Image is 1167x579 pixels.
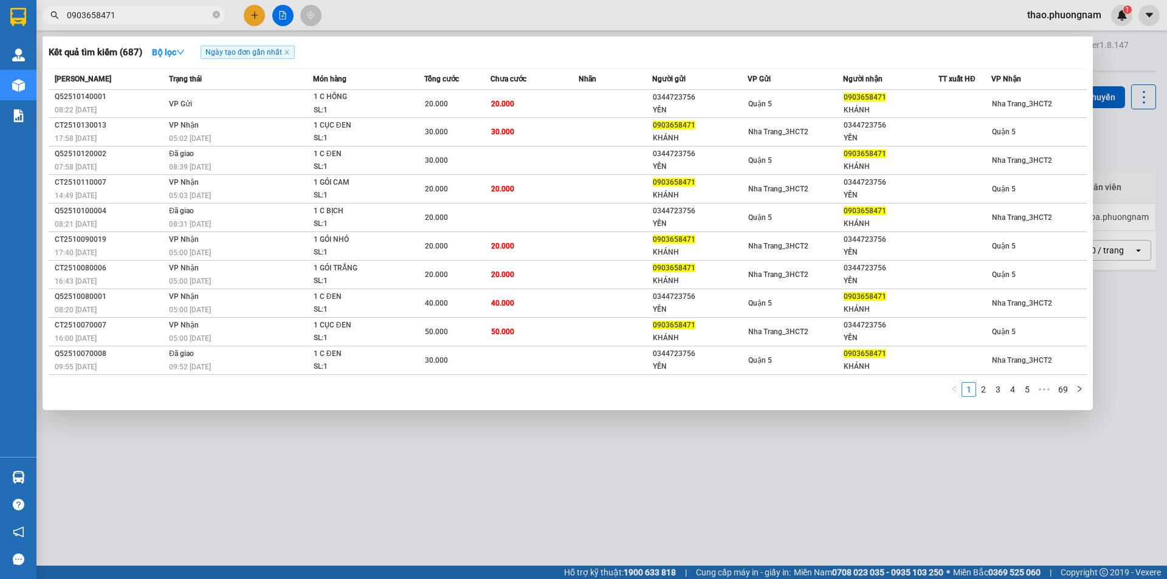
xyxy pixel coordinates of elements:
[748,156,772,165] span: Quận 5
[50,11,59,19] span: search
[653,189,747,202] div: KHÁNH
[653,218,747,230] div: YẾN
[169,248,211,257] span: 05:00 [DATE]
[169,121,199,129] span: VP Nhận
[55,176,165,189] div: CT2510110007
[992,213,1052,222] span: Nha Trang_3HCT2
[55,205,165,218] div: Q52510100004
[425,242,448,250] span: 20.000
[314,319,405,332] div: 1 CỤC ĐEN
[991,75,1021,83] span: VP Nhận
[947,382,962,397] li: Previous Page
[844,189,938,202] div: YẾN
[213,11,220,18] span: close-circle
[169,334,211,343] span: 05:00 [DATE]
[843,75,883,83] span: Người nhận
[425,356,448,365] span: 30.000
[169,207,194,215] span: Đã giao
[176,48,185,57] span: down
[844,319,938,332] div: 0344723756
[844,332,938,344] div: YẾN
[491,270,514,279] span: 20.000
[55,319,165,332] div: CT2510070007
[12,49,25,61] img: warehouse-icon
[55,163,97,171] span: 07:58 [DATE]
[169,163,211,171] span: 08:39 [DATE]
[976,382,991,397] li: 2
[1021,383,1034,396] a: 5
[1072,382,1087,397] button: right
[1076,385,1083,392] span: right
[1006,383,1019,396] a: 4
[55,233,165,246] div: CT2510090019
[314,104,405,117] div: SL: 1
[55,134,97,143] span: 17:58 [DATE]
[169,134,211,143] span: 05:02 [DATE]
[55,75,111,83] span: [PERSON_NAME]
[844,176,938,189] div: 0344723756
[992,242,1016,250] span: Quận 5
[748,100,772,108] span: Quận 5
[748,242,808,250] span: Nha Trang_3HCT2
[491,185,514,193] span: 20.000
[653,104,747,117] div: YẾN
[314,176,405,190] div: 1 GÓI CAM
[844,275,938,287] div: YẾN
[169,235,199,244] span: VP Nhận
[992,128,1016,136] span: Quận 5
[844,93,886,101] span: 0903658471
[748,299,772,307] span: Quận 5
[748,213,772,222] span: Quận 5
[142,43,194,62] button: Bộ lọcdown
[169,264,199,272] span: VP Nhận
[55,334,97,343] span: 16:00 [DATE]
[314,233,405,247] div: 1 GÓI NHỎ
[491,100,514,108] span: 20.000
[748,327,808,336] span: Nha Trang_3HCT2
[844,160,938,173] div: KHÁNH
[652,75,686,83] span: Người gửi
[314,275,405,288] div: SL: 1
[314,348,405,361] div: 1 C ĐEN
[653,132,747,145] div: KHÁNH
[169,191,211,200] span: 05:03 [DATE]
[992,299,1052,307] span: Nha Trang_3HCT2
[314,303,405,317] div: SL: 1
[653,178,695,187] span: 0903658471
[491,75,526,83] span: Chưa cước
[169,292,199,301] span: VP Nhận
[12,471,25,484] img: warehouse-icon
[313,75,346,83] span: Món hàng
[314,262,405,275] div: 1 GÓI TRẮNG
[169,75,202,83] span: Trạng thái
[55,119,165,132] div: CT2510130013
[314,246,405,259] div: SL: 1
[425,156,448,165] span: 30.000
[844,292,886,301] span: 0903658471
[425,213,448,222] span: 20.000
[13,553,24,565] span: message
[844,233,938,246] div: 0344723756
[169,149,194,158] span: Đã giao
[13,499,24,510] span: question-circle
[55,348,165,360] div: Q52510070008
[169,100,192,108] span: VP Gửi
[991,383,1005,396] a: 3
[169,306,211,314] span: 05:00 [DATE]
[55,191,97,200] span: 14:49 [DATE]
[844,104,938,117] div: KHÁNH
[314,91,405,104] div: 1 C HỒNG
[653,264,695,272] span: 0903658471
[947,382,962,397] button: left
[992,327,1016,336] span: Quận 5
[992,156,1052,165] span: Nha Trang_3HCT2
[653,160,747,173] div: YẾN
[992,185,1016,193] span: Quận 5
[491,242,514,250] span: 20.000
[169,363,211,371] span: 09:52 [DATE]
[653,205,747,218] div: 0344723756
[748,185,808,193] span: Nha Trang_3HCT2
[12,109,25,122] img: solution-icon
[1020,382,1034,397] li: 5
[653,348,747,360] div: 0344723756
